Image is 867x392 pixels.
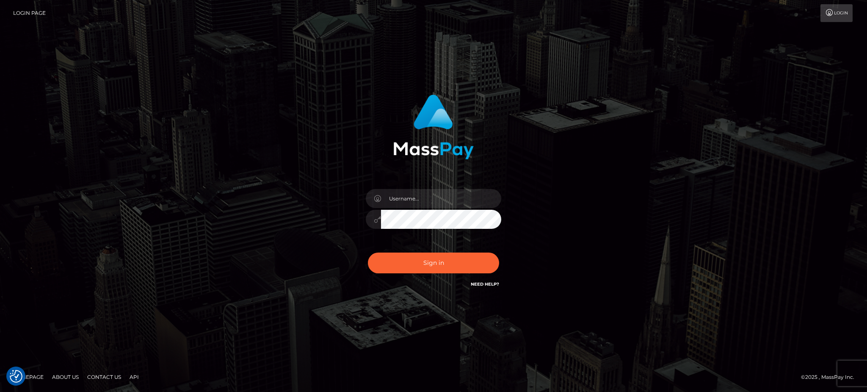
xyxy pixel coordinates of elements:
a: Need Help? [471,281,499,287]
input: Username... [381,189,501,208]
button: Consent Preferences [10,370,22,383]
img: MassPay Login [393,95,474,159]
a: Login [820,4,853,22]
button: Sign in [368,253,499,273]
a: Homepage [9,370,47,384]
a: Login Page [13,4,46,22]
img: Revisit consent button [10,370,22,383]
a: About Us [49,370,82,384]
div: © 2025 , MassPay Inc. [801,373,861,382]
a: API [126,370,142,384]
a: Contact Us [84,370,124,384]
